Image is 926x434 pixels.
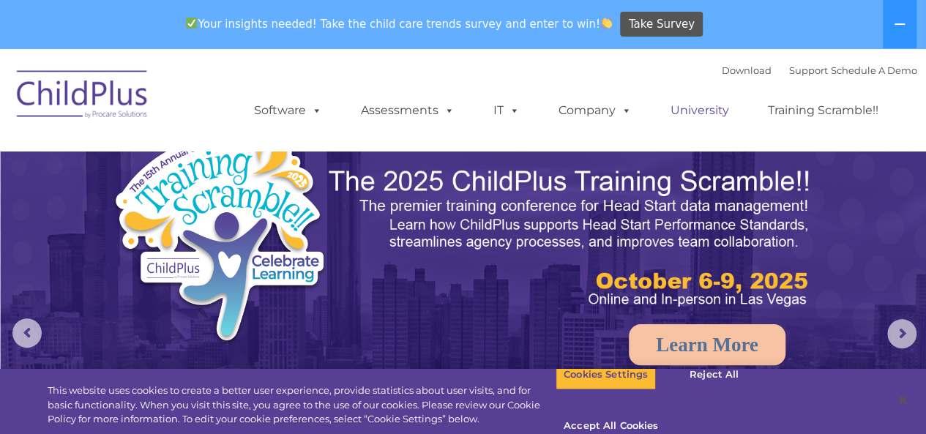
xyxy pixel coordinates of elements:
[753,96,893,125] a: Training Scramble!!
[831,64,917,76] a: Schedule A Demo
[180,10,619,38] span: Your insights needed! Take the child care trends survey and enter to win!
[668,359,760,390] button: Reject All
[789,64,828,76] a: Support
[722,64,917,76] font: |
[479,96,534,125] a: IT
[186,18,197,29] img: ✅
[48,384,556,427] div: This website uses cookies to create a better user experience, provide statistics about user visit...
[556,359,656,390] button: Cookies Settings
[601,18,612,29] img: 👏
[722,64,772,76] a: Download
[620,12,703,37] a: Take Survey
[239,96,337,125] a: Software
[629,12,695,37] span: Take Survey
[204,97,248,108] span: Last name
[656,96,744,125] a: University
[204,157,266,168] span: Phone number
[886,384,919,416] button: Close
[10,60,156,133] img: ChildPlus by Procare Solutions
[346,96,469,125] a: Assessments
[629,324,785,365] a: Learn More
[544,96,646,125] a: Company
